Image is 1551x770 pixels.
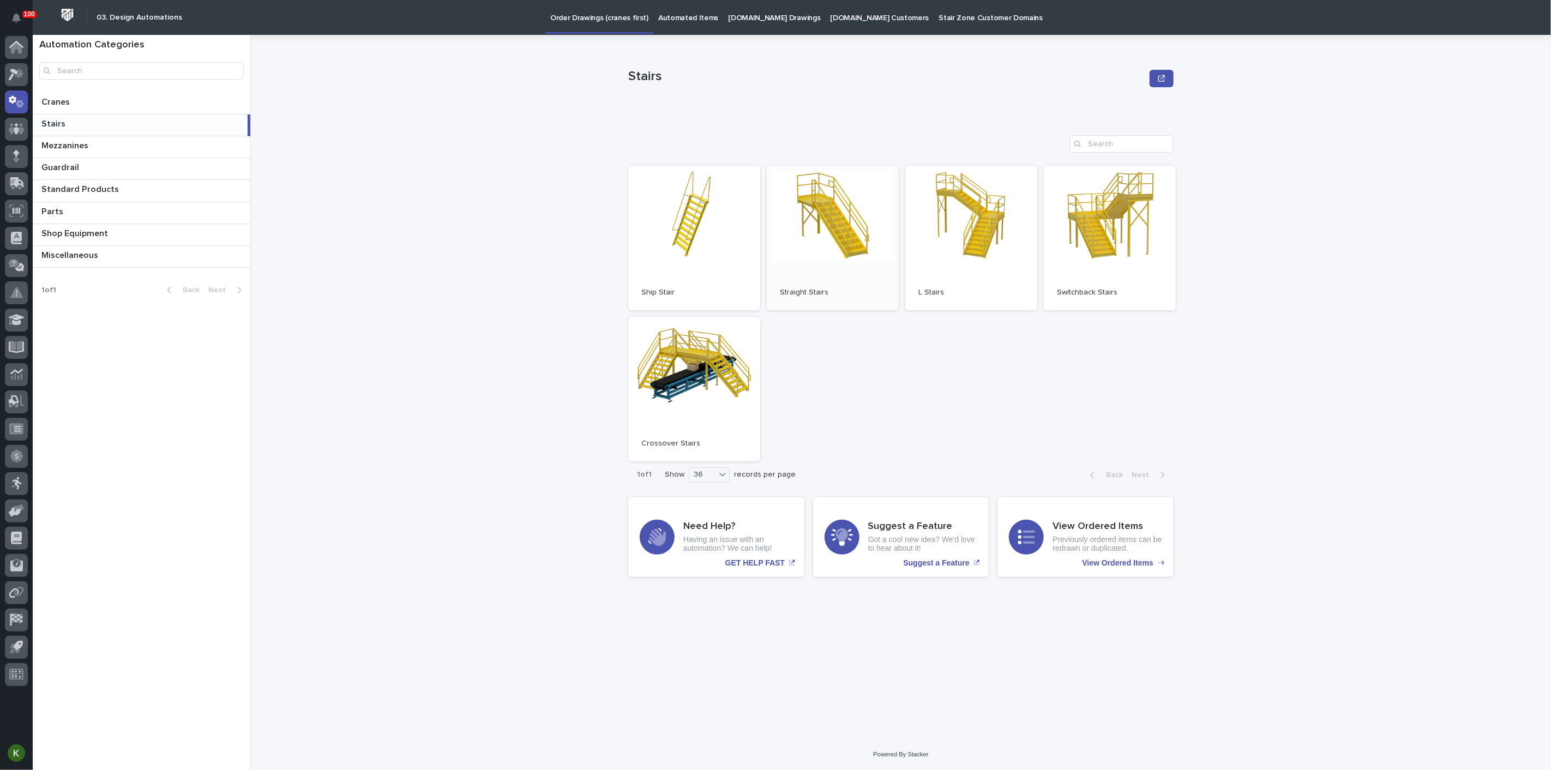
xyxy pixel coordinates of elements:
[158,285,204,295] button: Back
[14,13,28,31] div: Notifications100
[41,248,100,261] p: Miscellaneous
[39,39,244,51] h1: Automation Categories
[33,136,250,158] a: MezzaninesMezzanines
[41,204,65,217] p: Parts
[97,13,182,22] h2: 03. Design Automations
[33,180,250,202] a: Standard ProductsStandard Products
[176,286,200,294] span: Back
[641,439,747,448] p: Crossover Stairs
[5,742,28,765] button: users-avatar
[628,497,804,577] a: GET HELP FAST
[918,288,1024,297] p: L Stairs
[204,285,250,295] button: Next
[725,558,785,568] p: GET HELP FAST
[683,521,793,533] h3: Need Help?
[1053,521,1162,533] h3: View Ordered Items
[1070,135,1174,153] input: Search
[868,521,978,533] h3: Suggest a Feature
[33,277,65,304] p: 1 of 1
[1099,471,1123,479] span: Back
[1057,288,1163,297] p: Switchback Stairs
[41,182,121,195] p: Standard Products
[628,461,660,488] p: 1 of 1
[868,535,978,554] p: Got a cool new idea? We'd love to hear about it!
[683,535,793,554] p: Having an issue with an automation? We can help!
[33,158,250,180] a: GuardrailGuardrail
[628,317,760,461] a: Crossover Stairs
[41,117,68,129] p: Stairs
[734,470,796,479] p: records per page
[813,497,989,577] a: Suggest a Feature
[24,10,35,18] p: 100
[33,93,250,115] a: CranesCranes
[665,470,684,479] p: Show
[208,286,232,294] span: Next
[641,288,747,297] p: Ship Stair
[33,224,250,246] a: Shop EquipmentShop Equipment
[41,95,72,107] p: Cranes
[41,139,91,151] p: Mezzanines
[57,5,77,25] img: Workspace Logo
[33,115,250,136] a: StairsStairs
[1053,535,1162,554] p: Previously ordered items can be redrawn or duplicated.
[628,69,1145,85] p: Stairs
[33,202,250,224] a: PartsParts
[5,7,28,29] button: Notifications
[689,469,716,480] div: 36
[1083,558,1153,568] p: View Ordered Items
[767,166,899,310] a: Straight Stairs
[997,497,1174,577] a: View Ordered Items
[1081,470,1127,480] button: Back
[1127,470,1174,480] button: Next
[903,558,969,568] p: Suggest a Feature
[873,751,928,757] a: Powered By Stacker
[1044,166,1176,310] a: Switchback Stairs
[628,166,760,310] a: Ship Stair
[39,62,244,80] input: Search
[41,226,110,239] p: Shop Equipment
[33,246,250,268] a: MiscellaneousMiscellaneous
[1132,471,1156,479] span: Next
[905,166,1037,310] a: L Stairs
[780,288,886,297] p: Straight Stairs
[41,160,81,173] p: Guardrail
